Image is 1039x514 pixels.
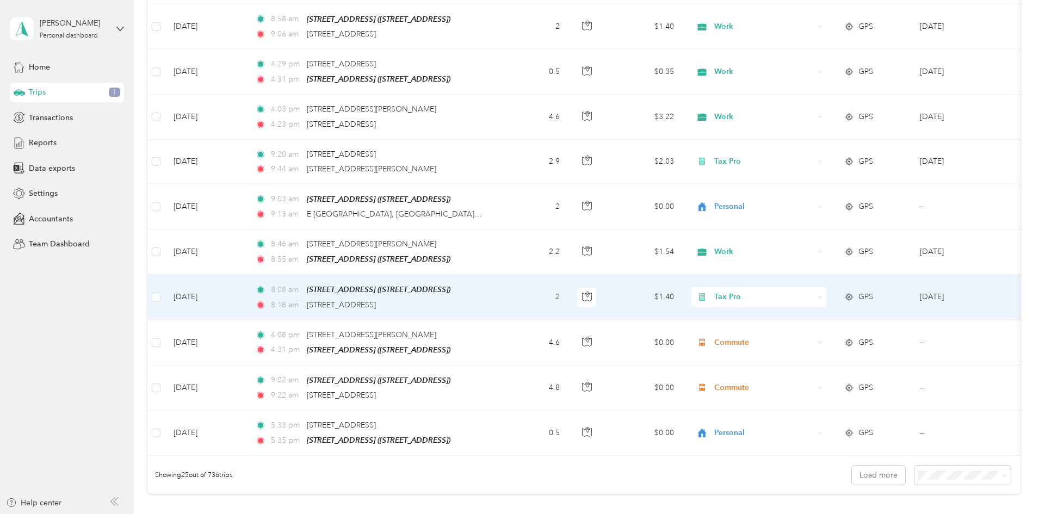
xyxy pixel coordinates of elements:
td: -- [911,320,1010,366]
span: 9:44 am [271,163,302,175]
span: [STREET_ADDRESS] [307,300,376,309]
td: Aug 2025 [911,140,1010,184]
div: [PERSON_NAME] [40,17,108,29]
span: Commute [714,382,814,394]
span: 4:29 pm [271,58,302,70]
span: Settings [29,188,58,199]
span: GPS [858,201,873,213]
span: Accountants [29,213,73,225]
span: [STREET_ADDRESS][PERSON_NAME] [307,330,436,339]
span: 9:03 am [271,193,302,205]
span: 4:08 pm [271,329,302,341]
span: Showing 25 out of 736 trips [147,470,232,480]
td: 4.8 [497,366,568,411]
td: [DATE] [165,49,246,95]
span: 9:02 am [271,374,302,386]
td: $1.40 [607,275,683,320]
span: GPS [858,246,873,258]
td: 2.2 [497,230,568,275]
td: 2 [497,275,568,320]
span: GPS [858,291,873,303]
span: 9:13 am [271,208,302,220]
span: [STREET_ADDRESS] ([STREET_ADDRESS]) [307,255,450,263]
span: GPS [858,156,873,168]
iframe: Everlance-gr Chat Button Frame [978,453,1039,514]
span: [STREET_ADDRESS] ([STREET_ADDRESS]) [307,75,450,83]
span: Commute [714,337,814,349]
span: [STREET_ADDRESS][PERSON_NAME] [307,104,436,114]
span: [STREET_ADDRESS] ([STREET_ADDRESS]) [307,436,450,444]
span: [STREET_ADDRESS] [307,29,376,39]
td: $0.00 [607,366,683,411]
span: [STREET_ADDRESS] [307,391,376,400]
td: Aug 2025 [911,275,1010,320]
span: 8:08 am [271,284,302,296]
span: [STREET_ADDRESS][PERSON_NAME] [307,239,436,249]
td: 2.9 [497,140,568,184]
span: E [GEOGRAPHIC_DATA], [GEOGRAPHIC_DATA], [GEOGRAPHIC_DATA], [GEOGRAPHIC_DATA] [307,209,640,219]
td: $0.35 [607,49,683,95]
td: $2.03 [607,140,683,184]
span: 4:23 pm [271,119,302,131]
td: -- [911,411,1010,456]
span: GPS [858,66,873,78]
span: Team Dashboard [29,238,90,250]
span: [STREET_ADDRESS] [307,59,376,69]
span: Home [29,61,50,73]
td: 2 [497,4,568,49]
td: [DATE] [165,95,246,139]
span: 8:58 am [271,13,302,25]
span: [STREET_ADDRESS] ([STREET_ADDRESS]) [307,285,450,294]
span: 9:22 am [271,389,302,401]
span: Tax Pro [714,291,814,303]
span: 9:06 am [271,28,302,40]
span: 9:20 am [271,148,302,160]
span: [STREET_ADDRESS] [307,150,376,159]
span: Work [714,21,814,33]
span: 4:03 pm [271,103,302,115]
span: Reports [29,137,57,148]
span: Personal [714,427,814,439]
span: [STREET_ADDRESS] ([STREET_ADDRESS]) [307,15,450,23]
span: GPS [858,21,873,33]
td: 4.6 [497,95,568,139]
span: Personal [714,201,814,213]
td: -- [911,184,1010,230]
td: [DATE] [165,184,246,230]
span: 4:31 pm [271,344,302,356]
div: Personal dashboard [40,33,98,39]
span: [STREET_ADDRESS] ([STREET_ADDRESS]) [307,345,450,354]
span: 5:33 pm [271,419,302,431]
td: [DATE] [165,366,246,411]
span: Data exports [29,163,75,174]
span: GPS [858,111,873,123]
td: Aug 2025 [911,95,1010,139]
span: 4:31 pm [271,73,302,85]
span: [STREET_ADDRESS] ([STREET_ADDRESS]) [307,376,450,385]
td: Aug 2025 [911,4,1010,49]
span: Work [714,111,814,123]
td: [DATE] [165,275,246,320]
td: $3.22 [607,95,683,139]
button: Help center [6,497,61,509]
span: 5:35 pm [271,435,302,447]
span: 8:18 am [271,299,302,311]
span: [STREET_ADDRESS] [307,120,376,129]
td: 0.5 [497,49,568,95]
td: $0.00 [607,411,683,456]
td: 0.5 [497,411,568,456]
td: -- [911,366,1010,411]
td: [DATE] [165,320,246,366]
td: $0.00 [607,320,683,366]
span: Work [714,246,814,258]
span: Tax Pro [714,156,814,168]
span: [STREET_ADDRESS][PERSON_NAME] [307,164,436,174]
td: $1.40 [607,4,683,49]
td: [DATE] [165,411,246,456]
span: 8:55 am [271,253,302,265]
td: [DATE] [165,230,246,275]
span: 1 [109,88,120,97]
td: [DATE] [165,4,246,49]
span: [STREET_ADDRESS] [307,420,376,430]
